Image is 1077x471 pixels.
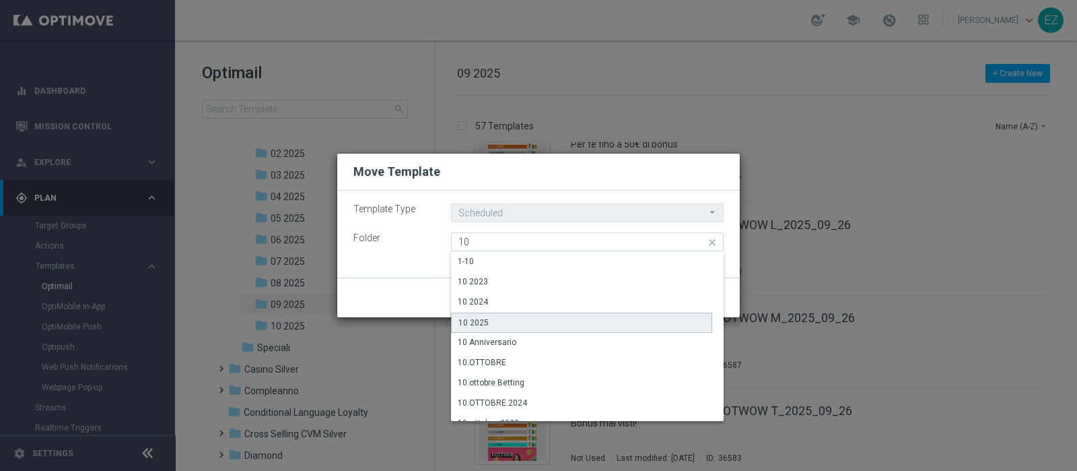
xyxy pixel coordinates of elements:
[458,276,488,288] div: 10 2023
[451,252,712,272] div: Press SPACE to select this row.
[458,336,516,348] div: 10 Anniversario
[343,232,441,244] label: Folder
[458,296,488,308] div: 10 2024
[353,164,440,180] h2: Move Template
[451,292,712,313] div: Press SPACE to select this row.
[458,397,527,409] div: 10.OTTOBRE.2024
[451,232,724,251] input: Quick find
[458,377,524,389] div: 10.ottobre Betting
[451,272,712,292] div: Press SPACE to select this row.
[451,394,712,414] div: Press SPACE to select this row.
[706,204,720,221] i: arrow_drop_down
[458,356,506,369] div: 10.OTTOBRE
[458,255,474,268] div: 1-10
[706,233,720,252] i: close
[458,317,489,329] div: 10 2025
[458,417,519,429] div: 10_ottobre_2023
[343,203,441,215] label: Template Type
[451,353,712,373] div: Press SPACE to select this row.
[451,373,712,394] div: Press SPACE to select this row.
[451,333,712,353] div: Press SPACE to select this row.
[451,313,712,333] div: Press SPACE to select this row.
[451,414,712,434] div: Press SPACE to select this row.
